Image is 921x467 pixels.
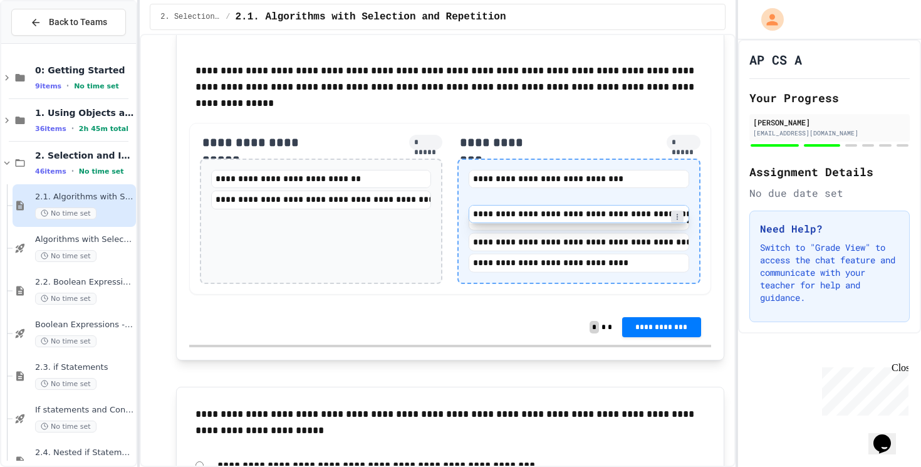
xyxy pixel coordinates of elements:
span: No time set [35,378,96,390]
span: Back to Teams [49,16,107,29]
h1: AP CS A [749,51,802,68]
span: 2.3. if Statements [35,362,133,373]
h3: Need Help? [760,221,899,236]
div: Chat with us now!Close [5,5,86,80]
span: Algorithms with Selection and Repetition - Topic 2.1 [35,234,133,245]
span: / [226,12,230,22]
span: 2.1. Algorithms with Selection and Repetition [35,192,133,202]
p: Switch to "Grade View" to access the chat feature and communicate with your teacher for help and ... [760,241,899,304]
span: 9 items [35,82,61,90]
span: 0: Getting Started [35,65,133,76]
span: • [71,123,74,134]
button: Back to Teams [11,9,126,36]
span: No time set [35,335,96,347]
div: No due date set [749,186,910,201]
div: [EMAIL_ADDRESS][DOMAIN_NAME] [753,129,906,138]
span: No time set [79,167,124,176]
span: If statements and Control Flow - Quiz [35,405,133,416]
span: No time set [35,250,96,262]
span: No time set [35,207,96,219]
span: 2.2. Boolean Expressions [35,277,133,288]
span: 46 items [35,167,66,176]
span: No time set [74,82,119,90]
span: • [71,166,74,176]
span: No time set [35,421,96,433]
iframe: chat widget [817,362,908,416]
div: My Account [748,5,787,34]
span: 2.4. Nested if Statements [35,448,133,458]
h2: Assignment Details [749,163,910,181]
span: 2. Selection and Iteration [35,150,133,161]
span: 1. Using Objects and Methods [35,107,133,118]
div: [PERSON_NAME] [753,117,906,128]
span: No time set [35,293,96,305]
span: 36 items [35,125,66,133]
h2: Your Progress [749,89,910,107]
span: Boolean Expressions - Quiz [35,320,133,330]
iframe: chat widget [868,417,908,454]
span: 2.1. Algorithms with Selection and Repetition [236,9,506,24]
span: • [66,81,69,91]
span: 2h 45m total [79,125,128,133]
span: 2. Selection and Iteration [160,12,221,22]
